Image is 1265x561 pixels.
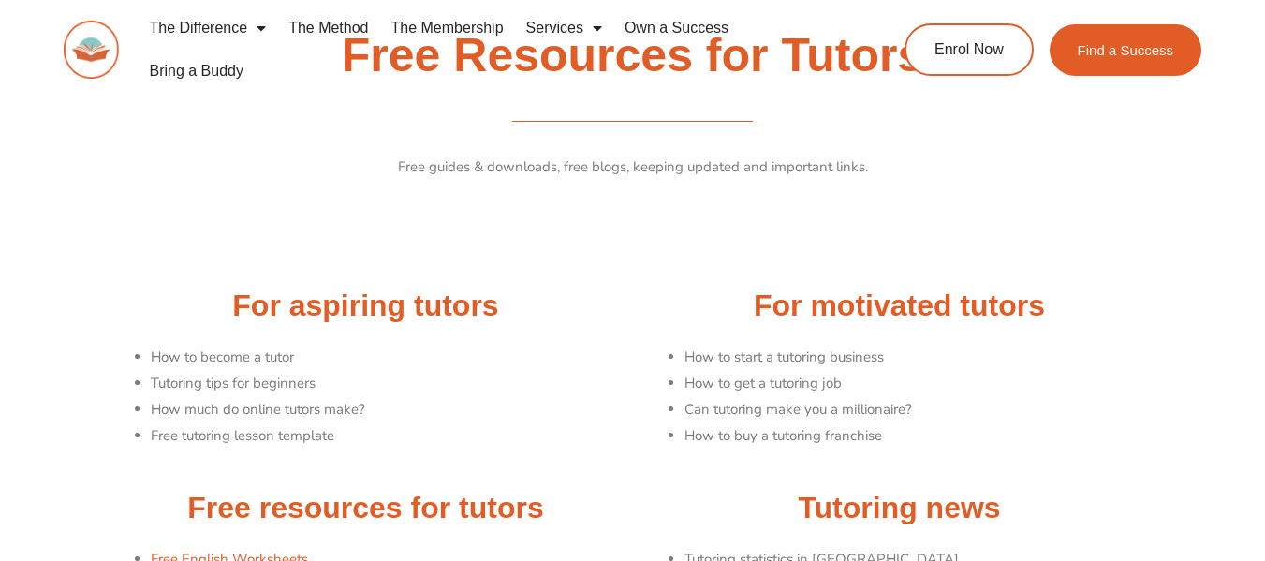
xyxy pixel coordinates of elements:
li: How to become a tutor [151,345,624,371]
span: Enrol Now [934,42,1004,57]
a: Find a Success [1050,24,1202,76]
a: The Difference [138,7,277,50]
h2: For aspiring tutors [109,287,624,326]
li: Tutoring tips for beginners [151,371,624,397]
a: Enrol Now [905,23,1034,76]
li: How much do online tutors make? [151,397,624,423]
p: Free guides & downloads, free blogs, keeping updated and important links. [109,155,1157,181]
li: How to start a tutoring business [684,345,1157,371]
li: How to get a tutoring job [684,371,1157,397]
li: Free tutoring lesson template [151,423,624,450]
a: Services [515,7,613,50]
h2: For motivated tutors [642,287,1157,326]
a: Bring a Buddy [138,50,255,93]
li: Can tutoring make you a millionaire? [684,397,1157,423]
h2: Tutoring news [642,489,1157,528]
nav: Menu [138,7,839,93]
a: The Membership [380,7,515,50]
span: Find a Success [1078,43,1174,57]
a: The Method [277,7,379,50]
a: Own a Success [613,7,740,50]
li: How to buy a tutoring franchise [684,423,1157,450]
h2: Free resources for tutors [109,489,624,528]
